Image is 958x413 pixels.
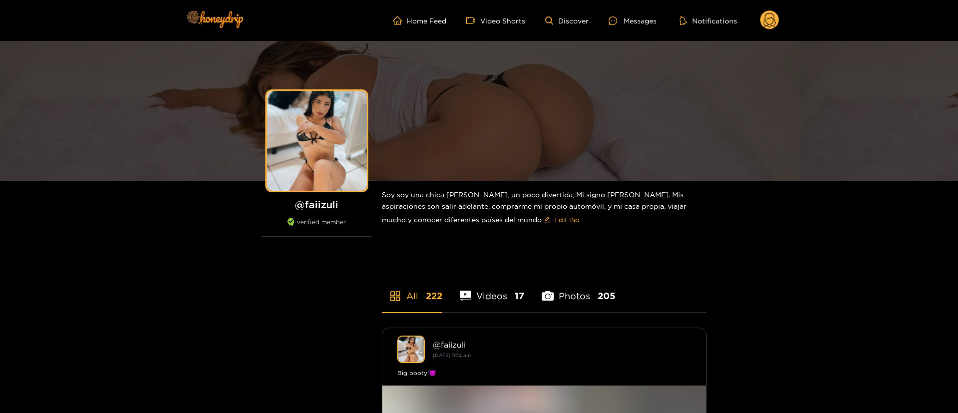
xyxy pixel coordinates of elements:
span: 205 [598,290,615,302]
div: Big booty!😈 [397,368,691,378]
li: All [382,267,442,312]
div: @ faiizuli [433,340,691,349]
div: Soy soy una chica [PERSON_NAME], un poco divertida, Mi signo [PERSON_NAME]. Mis aspiraciones son ... [382,181,707,236]
li: Photos [542,267,615,312]
span: edit [544,216,550,224]
a: Home Feed [393,16,446,25]
a: Video Shorts [466,16,525,25]
h1: @ faiizuli [262,198,372,211]
a: Discover [545,16,589,25]
span: Edit Bio [554,215,579,225]
span: 222 [426,290,442,302]
div: verified member [262,218,372,237]
span: home [393,16,407,25]
span: 17 [515,290,524,302]
span: appstore [389,290,401,302]
li: Videos [460,267,525,312]
span: video-camera [466,16,480,25]
img: faiizuli [397,336,425,363]
button: editEdit Bio [542,212,581,228]
div: Messages [609,15,657,26]
small: [DATE] 11:34 am [433,353,471,358]
button: Notifications [677,15,740,25]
